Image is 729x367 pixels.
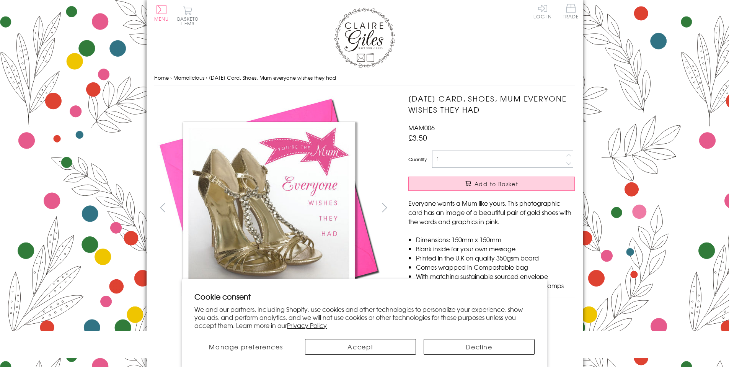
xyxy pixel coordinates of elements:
button: Add to Basket [408,177,575,191]
li: Printed in the U.K on quality 350gsm board [416,253,575,262]
span: £3.50 [408,132,427,143]
a: Mamalicious [173,74,204,81]
img: Claire Giles Greetings Cards [334,8,395,68]
p: Everyone wants a Mum like yours. This photographic card has an image of a beautiful pair of gold ... [408,198,575,226]
img: Mother's Day Card, Shoes, Mum everyone wishes they had [154,93,384,323]
span: [DATE] Card, Shoes, Mum everyone wishes they had [209,74,336,81]
nav: breadcrumbs [154,70,575,86]
span: MAM006 [408,123,435,132]
button: prev [154,199,171,216]
li: Dimensions: 150mm x 150mm [416,235,575,244]
h1: [DATE] Card, Shoes, Mum everyone wishes they had [408,93,575,115]
button: next [376,199,393,216]
span: Trade [563,4,579,19]
a: Trade [563,4,579,20]
a: Log In [533,4,552,19]
a: Home [154,74,169,81]
a: Privacy Policy [287,321,327,330]
button: Accept [305,339,416,355]
h2: Cookie consent [194,291,535,302]
p: We and our partners, including Shopify, use cookies and other technologies to personalize your ex... [194,305,535,329]
li: Comes wrapped in Compostable bag [416,262,575,272]
span: Manage preferences [209,342,283,351]
span: Add to Basket [475,180,518,188]
button: Basket0 items [177,6,198,26]
li: Blank inside for your own message [416,244,575,253]
button: Manage preferences [194,339,297,355]
li: With matching sustainable sourced envelope [416,272,575,281]
span: 0 items [181,15,198,27]
button: Decline [424,339,535,355]
button: Menu [154,5,169,21]
span: Menu [154,15,169,22]
span: › [206,74,207,81]
label: Quantity [408,156,427,163]
span: › [170,74,172,81]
